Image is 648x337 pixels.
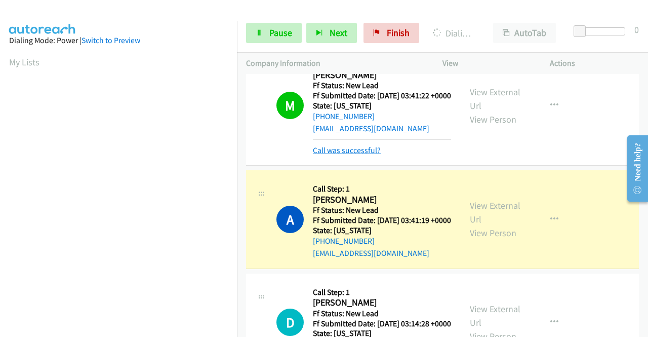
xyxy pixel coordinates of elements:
p: View [442,57,532,69]
h5: State: [US_STATE] [313,226,451,236]
a: [PHONE_NUMBER] [313,111,375,121]
div: Delay between calls (in seconds) [579,27,625,35]
h1: M [276,92,304,119]
iframe: Resource Center [619,128,648,209]
p: Actions [550,57,639,69]
p: Company Information [246,57,424,69]
div: The call is yet to be attempted [276,309,304,336]
h2: [PERSON_NAME] [313,69,448,81]
a: Switch to Preview [82,35,140,45]
h5: Call Step: 1 [313,184,451,194]
p: Dialing [PERSON_NAME] [433,26,475,40]
span: Finish [387,27,410,39]
h5: Ff Status: New Lead [313,309,451,319]
h5: Ff Submitted Date: [DATE] 03:14:28 +0000 [313,319,451,329]
h5: Ff Status: New Lead [313,81,451,91]
a: [EMAIL_ADDRESS][DOMAIN_NAME] [313,124,429,133]
div: 0 [634,23,639,36]
h5: Ff Status: New Lead [313,205,451,215]
a: Finish [363,23,419,43]
a: My Lists [9,56,39,68]
a: View Person [470,114,516,125]
div: Dialing Mode: Power | [9,34,228,47]
h1: A [276,206,304,233]
a: View External Url [470,303,520,328]
h2: [PERSON_NAME] [313,194,448,206]
h5: Ff Submitted Date: [DATE] 03:41:22 +0000 [313,91,451,101]
span: Next [330,27,347,39]
h5: Call Step: 1 [313,287,451,297]
h5: Ff Submitted Date: [DATE] 03:41:19 +0000 [313,215,451,226]
a: Call was successful? [313,145,381,155]
a: View External Url [470,200,520,225]
button: AutoTab [493,23,556,43]
span: Pause [269,27,292,39]
h2: [PERSON_NAME] [313,297,448,309]
a: [PHONE_NUMBER] [313,236,375,246]
a: Pause [246,23,302,43]
a: View External Url [470,86,520,111]
h1: D [276,309,304,336]
a: View Person [470,227,516,239]
button: Next [306,23,357,43]
h5: State: [US_STATE] [313,101,451,111]
a: [EMAIL_ADDRESS][DOMAIN_NAME] [313,248,429,258]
